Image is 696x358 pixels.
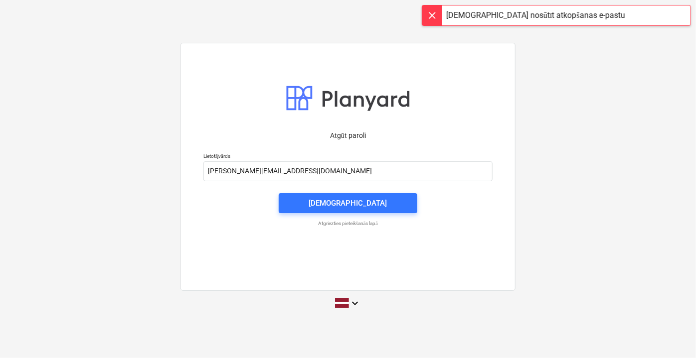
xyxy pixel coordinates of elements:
input: Lietotājvārds [203,161,493,181]
div: [DEMOGRAPHIC_DATA] [309,197,387,210]
i: keyboard_arrow_down [349,297,361,309]
div: [DEMOGRAPHIC_DATA] nosūtīt atkopšanas e-pastu [446,9,625,21]
p: Atgūt paroli [203,130,493,141]
p: Lietotājvārds [203,153,493,161]
button: [DEMOGRAPHIC_DATA] [279,193,417,213]
a: Atgriezties pieteikšanās lapā [198,220,498,227]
